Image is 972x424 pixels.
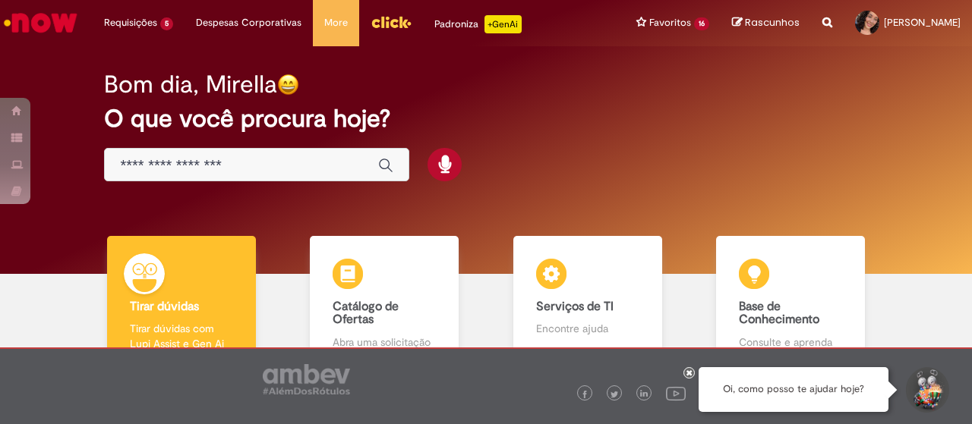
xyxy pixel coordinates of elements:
[581,391,589,398] img: logo_footer_facebook.png
[904,367,949,413] button: Iniciar Conversa de Suporte
[130,299,199,314] b: Tirar dúvidas
[690,236,893,367] a: Base de Conhecimento Consulte e aprenda
[486,236,690,367] a: Serviços de TI Encontre ajuda
[333,334,436,350] p: Abra uma solicitação
[371,11,412,33] img: click_logo_yellow_360x200.png
[649,15,691,30] span: Favoritos
[745,15,800,30] span: Rascunhos
[104,105,867,132] h2: O que você procura hoje?
[739,334,842,350] p: Consulte e aprenda
[536,321,639,336] p: Encontre ajuda
[611,391,618,398] img: logo_footer_twitter.png
[739,299,819,328] b: Base de Conhecimento
[484,15,522,33] p: +GenAi
[283,236,487,367] a: Catálogo de Ofertas Abra uma solicitação
[333,299,399,328] b: Catálogo de Ofertas
[130,321,233,351] p: Tirar dúvidas com Lupi Assist e Gen Ai
[196,15,301,30] span: Despesas Corporativas
[277,74,299,96] img: happy-face.png
[434,15,522,33] div: Padroniza
[2,8,80,38] img: ServiceNow
[160,17,173,30] span: 5
[666,383,686,403] img: logo_footer_youtube.png
[732,16,800,30] a: Rascunhos
[884,16,961,29] span: [PERSON_NAME]
[104,15,157,30] span: Requisições
[699,367,888,412] div: Oi, como posso te ajudar hoje?
[263,364,350,394] img: logo_footer_ambev_rotulo_gray.png
[694,17,709,30] span: 16
[536,299,614,314] b: Serviços de TI
[104,71,277,98] h2: Bom dia, Mirella
[640,390,648,399] img: logo_footer_linkedin.png
[80,236,283,367] a: Tirar dúvidas Tirar dúvidas com Lupi Assist e Gen Ai
[324,15,348,30] span: More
